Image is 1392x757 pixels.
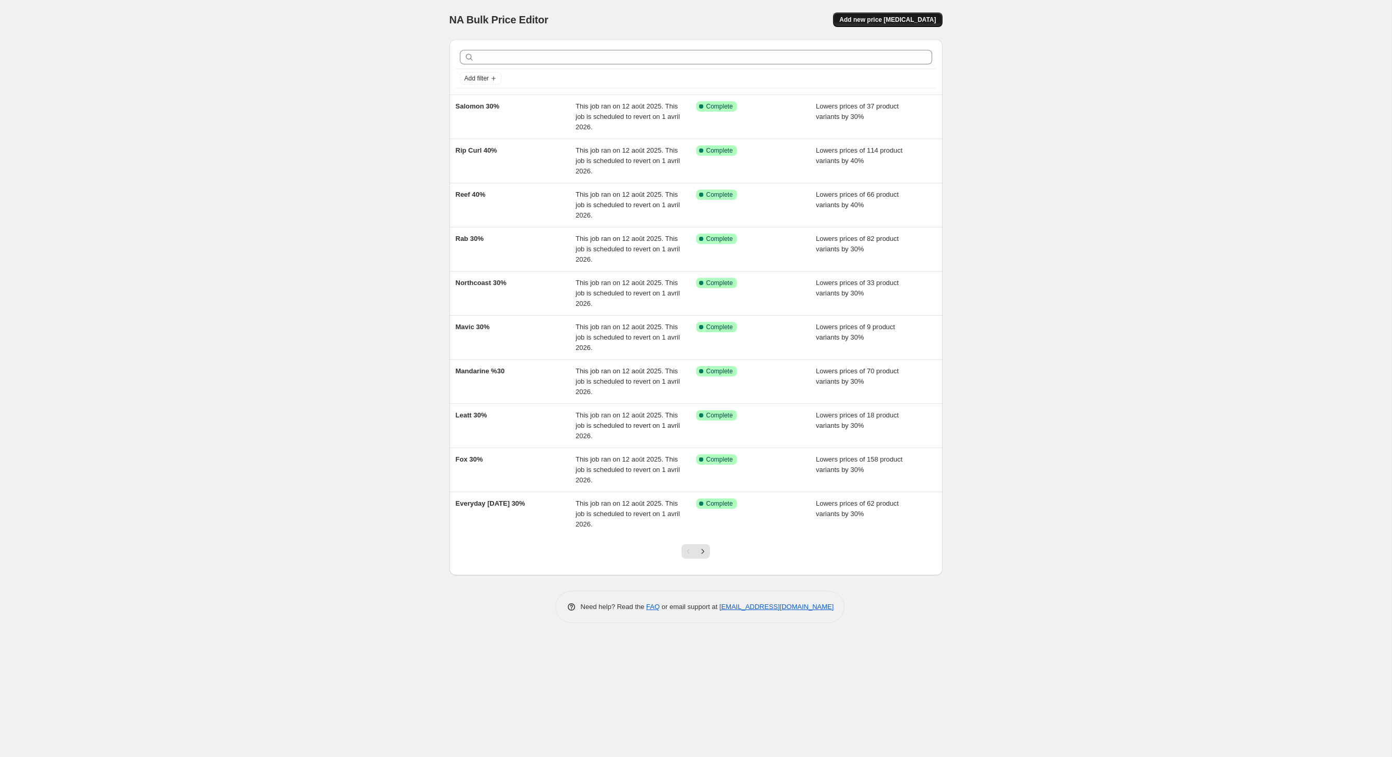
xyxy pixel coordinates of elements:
[576,323,680,352] span: This job ran on 12 août 2025. This job is scheduled to revert on 1 avril 2026.
[839,16,936,24] span: Add new price [MEDICAL_DATA]
[576,455,680,484] span: This job ran on 12 août 2025. This job is scheduled to revert on 1 avril 2026.
[706,323,733,331] span: Complete
[581,603,647,611] span: Need help? Read the
[576,367,680,396] span: This job ran on 12 août 2025. This job is scheduled to revert on 1 avril 2026.
[833,12,942,27] button: Add new price [MEDICAL_DATA]
[706,367,733,375] span: Complete
[706,279,733,287] span: Complete
[456,367,505,375] span: Mandarine %30
[460,72,501,85] button: Add filter
[465,74,489,83] span: Add filter
[456,499,525,507] span: Everyday [DATE] 30%
[456,191,486,198] span: Reef 40%
[816,411,899,429] span: Lowers prices of 18 product variants by 30%
[706,411,733,420] span: Complete
[816,279,899,297] span: Lowers prices of 33 product variants by 30%
[646,603,660,611] a: FAQ
[695,544,710,559] button: Next
[816,367,899,385] span: Lowers prices of 70 product variants by 30%
[816,102,899,120] span: Lowers prices of 37 product variants by 30%
[456,279,507,287] span: Northcoast 30%
[576,146,680,175] span: This job ran on 12 août 2025. This job is scheduled to revert on 1 avril 2026.
[456,235,484,242] span: Rab 30%
[456,411,487,419] span: Leatt 30%
[576,102,680,131] span: This job ran on 12 août 2025. This job is scheduled to revert on 1 avril 2026.
[660,603,719,611] span: or email support at
[816,191,899,209] span: Lowers prices of 66 product variants by 40%
[816,499,899,518] span: Lowers prices of 62 product variants by 30%
[706,191,733,199] span: Complete
[706,235,733,243] span: Complete
[706,102,733,111] span: Complete
[706,455,733,464] span: Complete
[816,455,903,474] span: Lowers prices of 158 product variants by 30%
[719,603,834,611] a: [EMAIL_ADDRESS][DOMAIN_NAME]
[576,499,680,528] span: This job ran on 12 août 2025. This job is scheduled to revert on 1 avril 2026.
[816,146,903,165] span: Lowers prices of 114 product variants by 40%
[456,455,483,463] span: Fox 30%
[816,235,899,253] span: Lowers prices of 82 product variants by 30%
[576,279,680,307] span: This job ran on 12 août 2025. This job is scheduled to revert on 1 avril 2026.
[681,544,710,559] nav: Pagination
[456,146,497,154] span: Rip Curl 40%
[576,235,680,263] span: This job ran on 12 août 2025. This job is scheduled to revert on 1 avril 2026.
[456,102,500,110] span: Salomon 30%
[576,191,680,219] span: This job ran on 12 août 2025. This job is scheduled to revert on 1 avril 2026.
[449,14,549,25] span: NA Bulk Price Editor
[456,323,490,331] span: Mavic 30%
[816,323,895,341] span: Lowers prices of 9 product variants by 30%
[706,499,733,508] span: Complete
[706,146,733,155] span: Complete
[576,411,680,440] span: This job ran on 12 août 2025. This job is scheduled to revert on 1 avril 2026.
